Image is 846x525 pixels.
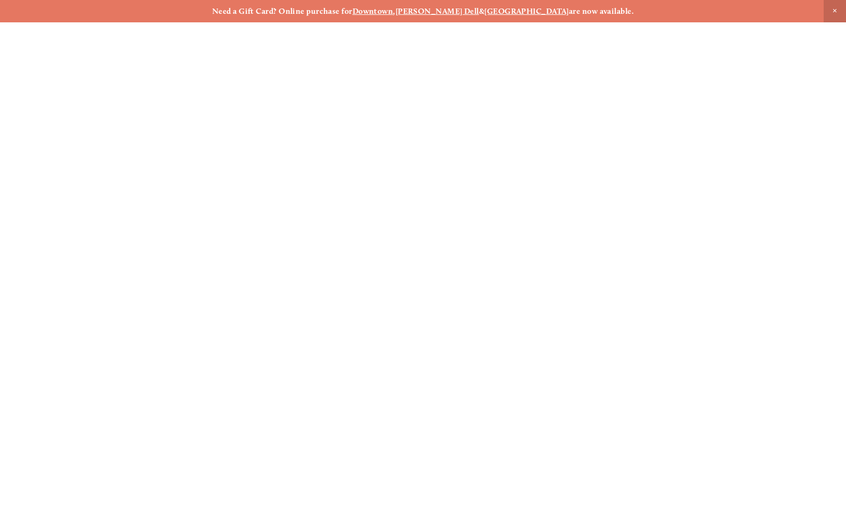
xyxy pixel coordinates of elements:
[479,6,484,16] strong: &
[569,6,634,16] strong: are now available.
[396,6,479,16] a: [PERSON_NAME] Dell
[484,6,569,16] a: [GEOGRAPHIC_DATA]
[393,6,395,16] strong: ,
[353,6,393,16] a: Downtown
[212,6,353,16] strong: Need a Gift Card? Online purchase for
